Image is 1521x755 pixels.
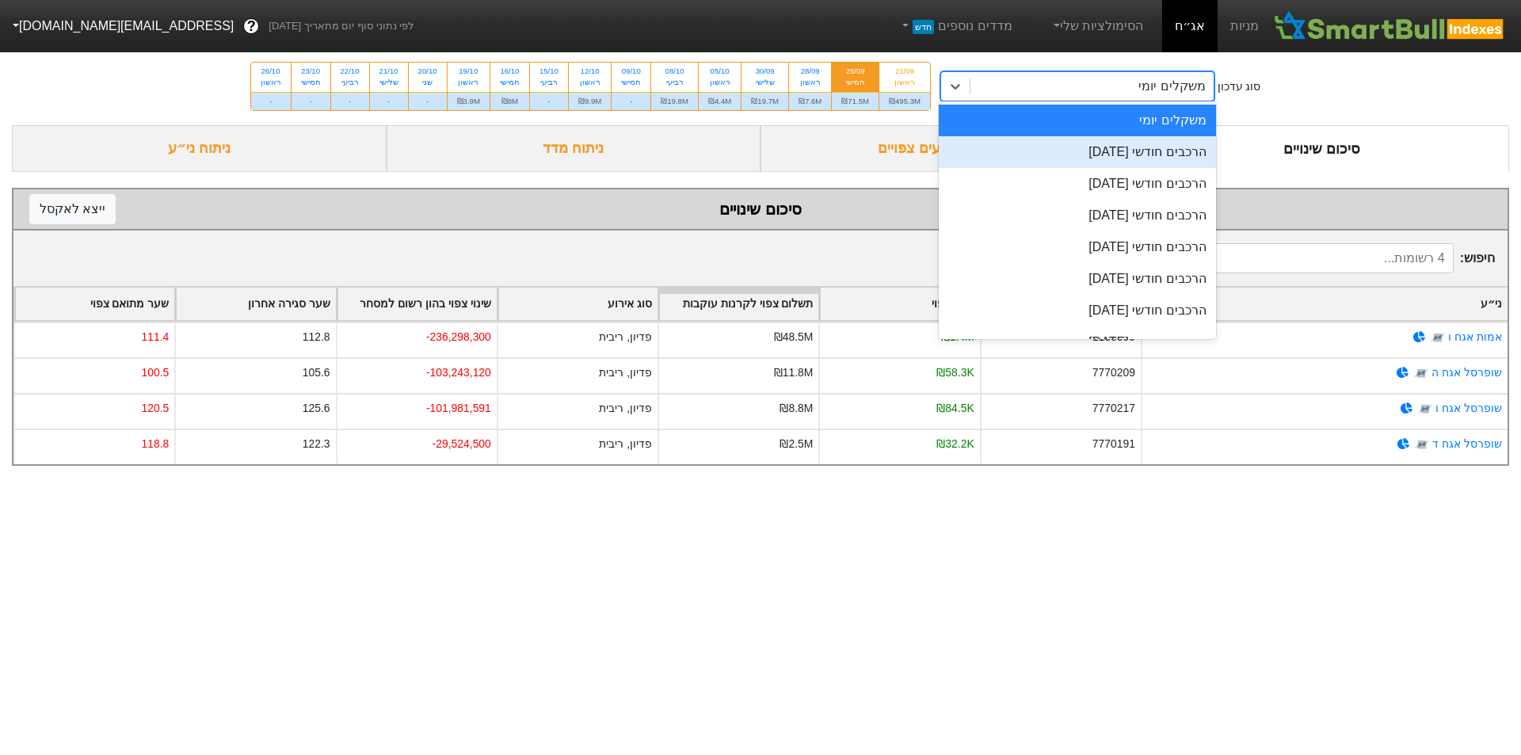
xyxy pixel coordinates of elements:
[1138,77,1205,96] div: משקלים יומי
[15,288,174,320] div: Toggle SortBy
[539,66,558,77] div: 15/10
[621,66,641,77] div: 09/10
[1092,364,1135,381] div: 7770209
[1271,10,1508,42] img: SmartBull
[578,66,601,77] div: 12/10
[780,436,813,452] div: ₪2.5M
[841,77,869,88] div: חמישי
[939,105,1216,136] div: משקלים יומי
[941,329,974,345] div: ₪1.4M
[1092,400,1135,417] div: 7770217
[1413,365,1429,381] img: tase link
[1218,78,1261,95] div: סוג עדכון
[448,92,490,110] div: ₪3.9M
[799,77,821,88] div: ראשון
[799,66,821,77] div: 28/09
[599,364,652,381] div: פדיון, ריבית
[247,16,256,37] span: ?
[708,66,731,77] div: 05/10
[418,66,437,77] div: 20/10
[418,77,437,88] div: שני
[774,329,814,345] div: ₪48.5M
[426,400,491,417] div: -101,981,591
[939,200,1216,231] div: הרכבים חודשי [DATE]
[539,77,558,88] div: רביעי
[1414,437,1430,452] img: tase link
[621,77,641,88] div: חמישי
[599,436,652,452] div: פדיון, ריבית
[879,92,930,110] div: ₪495.3M
[29,197,1492,221] div: סיכום שינויים
[1142,288,1508,320] div: Toggle SortBy
[269,18,414,34] span: לפי נתוני סוף יום מתאריך [DATE]
[699,92,741,110] div: ₪4.4M
[578,77,601,88] div: ראשון
[1435,402,1502,414] a: שופרסל אגח ו
[599,329,652,345] div: פדיון, ריבית
[651,92,698,110] div: ₪19.8M
[12,125,387,172] div: ניתוח ני״ע
[774,364,814,381] div: ₪11.8M
[661,77,688,88] div: רביעי
[841,66,869,77] div: 25/09
[708,77,731,88] div: ראשון
[832,92,879,110] div: ₪71.5M
[1417,401,1433,417] img: tase link
[141,436,169,452] div: 118.8
[409,92,447,110] div: -
[939,136,1216,168] div: הרכבים חודשי [DATE]
[141,329,169,345] div: 111.4
[379,77,398,88] div: שלישי
[1430,330,1446,345] img: tase link
[569,92,611,110] div: ₪9.9M
[751,66,779,77] div: 30/09
[303,329,330,345] div: 112.8
[426,329,491,345] div: -236,298,300
[1044,10,1150,42] a: הסימולציות שלי
[387,125,761,172] div: ניתוח מדד
[936,364,974,381] div: ₪58.3K
[780,400,813,417] div: ₪8.8M
[490,92,529,110] div: ₪8M
[303,364,330,381] div: 105.6
[1431,366,1502,379] a: שופרסל אגח ה
[936,436,974,452] div: ₪32.2K
[379,66,398,77] div: 21/10
[820,288,979,320] div: Toggle SortBy
[141,400,169,417] div: 120.5
[251,92,291,110] div: -
[457,77,480,88] div: ראשון
[599,400,652,417] div: פדיון, ריבית
[612,92,650,110] div: -
[661,66,688,77] div: 08/10
[176,288,335,320] div: Toggle SortBy
[939,295,1216,326] div: הרכבים חודשי [DATE]
[1149,243,1454,273] input: 4 רשומות...
[1092,329,1135,345] div: 1158609
[1448,330,1502,343] a: אמות אגח ו
[939,231,1216,263] div: הרכבים חודשי [DATE]
[1432,437,1502,450] a: שופרסל אגח ד
[337,288,497,320] div: Toggle SortBy
[751,77,779,88] div: שלישי
[760,125,1135,172] div: ביקושים והיצעים צפויים
[913,20,934,34] span: חדש
[370,92,408,110] div: -
[426,364,491,381] div: -103,243,120
[939,326,1216,358] div: הרכבים חודשי [DATE]
[433,436,491,452] div: -29,524,500
[1149,243,1495,273] span: חיפוש :
[303,436,330,452] div: 122.3
[889,77,921,88] div: ראשון
[498,288,658,320] div: Toggle SortBy
[939,168,1216,200] div: הרכבים חודשי [DATE]
[789,92,831,110] div: ₪7.6M
[141,364,169,381] div: 100.5
[457,66,480,77] div: 19/10
[1135,125,1510,172] div: סיכום שינויים
[936,400,974,417] div: ₪84.5K
[500,77,520,88] div: חמישי
[939,263,1216,295] div: הרכבים חודשי [DATE]
[530,92,568,110] div: -
[893,10,1019,42] a: מדדים נוספיםחדש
